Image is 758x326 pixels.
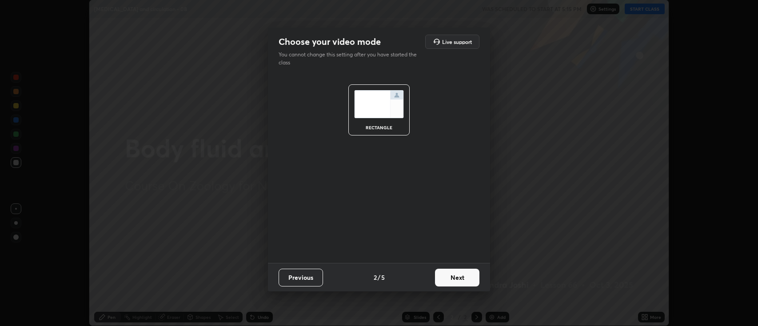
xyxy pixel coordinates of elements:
p: You cannot change this setting after you have started the class [279,51,423,67]
h5: Live support [442,39,472,44]
h2: Choose your video mode [279,36,381,48]
button: Previous [279,269,323,286]
button: Next [435,269,479,286]
div: rectangle [361,125,397,130]
h4: / [378,273,380,282]
h4: 2 [374,273,377,282]
img: normalScreenIcon.ae25ed63.svg [354,90,404,118]
h4: 5 [381,273,385,282]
